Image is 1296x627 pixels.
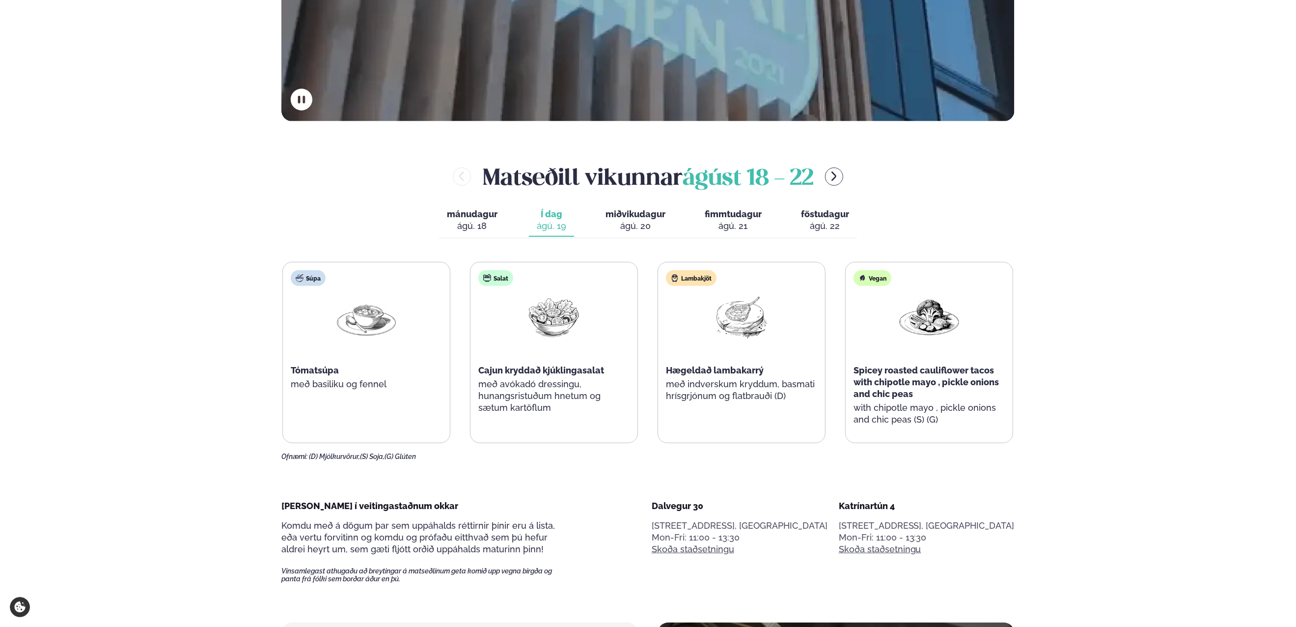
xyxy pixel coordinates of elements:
[652,532,827,543] div: Mon-Fri: 11:00 - 13:30
[296,274,303,282] img: soup.svg
[697,204,770,237] button: fimmtudagur ágú. 21
[839,543,921,555] a: Skoða staðsetningu
[898,294,961,340] img: Vegan.png
[606,209,665,219] span: miðvikudagur
[652,543,734,555] a: Skoða staðsetningu
[710,294,773,340] img: Lamb-Meat.png
[281,501,458,511] span: [PERSON_NAME] í veitingastaðnum okkar
[309,453,360,460] span: (D) Mjólkurvörur,
[291,270,326,286] div: Súpa
[537,208,566,220] span: Í dag
[839,532,1015,543] div: Mon-Fri: 11:00 - 13:30
[291,365,339,375] span: Tómatsúpa
[839,500,1015,512] div: Katrínartún 4
[529,204,574,237] button: Í dag ágú. 19
[666,365,764,375] span: Hægeldað lambakarrý
[839,520,1015,532] p: [STREET_ADDRESS], [GEOGRAPHIC_DATA]
[453,168,471,186] button: menu-btn-left
[652,520,827,532] p: [STREET_ADDRESS], [GEOGRAPHIC_DATA]
[854,270,891,286] div: Vegan
[671,274,679,282] img: Lamb.svg
[385,453,416,460] span: (G) Glúten
[705,209,762,219] span: fimmtudagur
[291,378,442,390] p: með basiliku og fennel
[537,220,566,232] div: ágú. 19
[10,597,30,617] a: Cookie settings
[281,520,555,554] span: Komdu með á dögum þar sem uppáhalds réttirnir þínir eru á lista, eða vertu forvitinn og komdu og ...
[483,274,491,282] img: salad.svg
[447,209,497,219] span: mánudagur
[854,365,999,399] span: Spicey roasted cauliflower tacos with chipotle mayo , pickle onions and chic peas
[447,220,497,232] div: ágú. 18
[705,220,762,232] div: ágú. 21
[652,500,827,512] div: Dalvegur 30
[360,453,385,460] span: (S) Soja,
[598,204,673,237] button: miðvikudagur ágú. 20
[281,567,569,583] span: Vinsamlegast athugaðu að breytingar á matseðlinum geta komið upp vegna birgða og panta frá fólki ...
[825,168,843,186] button: menu-btn-right
[666,378,817,402] p: með indverskum kryddum, basmati hrísgrjónum og flatbrauði (D)
[523,294,585,340] img: Salad.png
[478,378,630,414] p: með avókadó dressingu, hunangsristuðum hnetum og sætum kartöflum
[439,204,505,237] button: mánudagur ágú. 18
[854,402,1005,426] p: with chipotle mayo , pickle onions and chic peas (S) (G)
[858,274,866,282] img: Vegan.svg
[793,204,857,237] button: föstudagur ágú. 22
[683,168,813,190] span: ágúst 18 - 22
[801,209,849,219] span: föstudagur
[801,220,849,232] div: ágú. 22
[335,294,398,340] img: Soup.png
[478,270,513,286] div: Salat
[281,453,307,460] span: Ofnæmi:
[478,365,604,375] span: Cajun kryddað kjúklingasalat
[666,270,717,286] div: Lambakjöt
[483,161,813,193] h2: Matseðill vikunnar
[606,220,665,232] div: ágú. 20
